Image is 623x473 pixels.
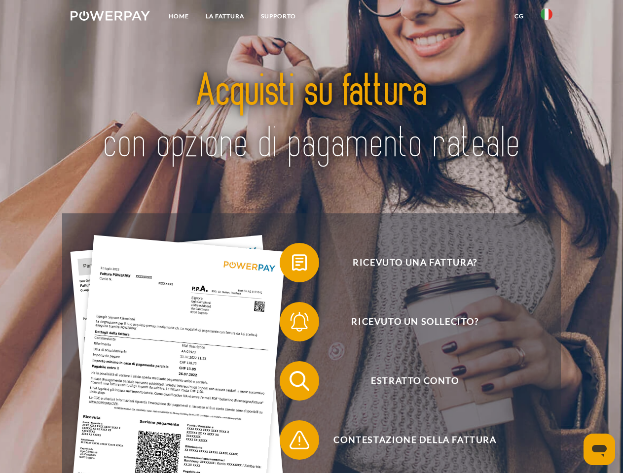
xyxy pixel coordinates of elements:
[294,302,536,341] span: Ricevuto un sollecito?
[287,369,312,393] img: qb_search.svg
[287,309,312,334] img: qb_bell.svg
[506,7,532,25] a: CG
[280,243,536,282] button: Ricevuto una fattura?
[294,243,536,282] span: Ricevuto una fattura?
[294,361,536,401] span: Estratto conto
[94,47,529,189] img: title-powerpay_it.svg
[287,250,312,275] img: qb_bill.svg
[71,11,150,21] img: logo-powerpay-white.svg
[584,434,615,465] iframe: Pulsante per aprire la finestra di messaggistica
[294,420,536,460] span: Contestazione della fattura
[253,7,304,25] a: Supporto
[280,302,536,341] button: Ricevuto un sollecito?
[197,7,253,25] a: LA FATTURA
[160,7,197,25] a: Home
[280,420,536,460] button: Contestazione della fattura
[280,361,536,401] button: Estratto conto
[541,8,552,20] img: it
[287,428,312,452] img: qb_warning.svg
